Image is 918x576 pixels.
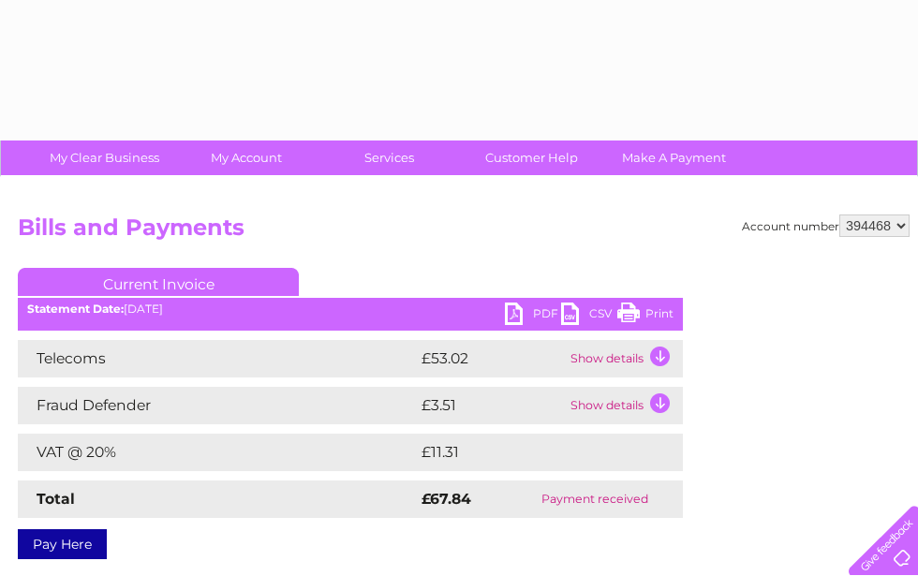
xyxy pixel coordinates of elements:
[18,340,417,377] td: Telecoms
[617,303,674,330] a: Print
[507,480,683,518] td: Payment received
[597,140,751,175] a: Make A Payment
[417,387,566,424] td: £3.51
[417,340,566,377] td: £53.02
[505,303,561,330] a: PDF
[566,340,683,377] td: Show details
[37,490,75,508] strong: Total
[312,140,466,175] a: Services
[18,434,417,471] td: VAT @ 20%
[422,490,471,508] strong: £67.84
[742,214,910,237] div: Account number
[417,434,639,471] td: £11.31
[18,214,910,250] h2: Bills and Payments
[454,140,609,175] a: Customer Help
[18,303,683,316] div: [DATE]
[18,387,417,424] td: Fraud Defender
[18,268,299,296] a: Current Invoice
[27,302,124,316] b: Statement Date:
[18,529,107,559] a: Pay Here
[170,140,324,175] a: My Account
[566,387,683,424] td: Show details
[27,140,182,175] a: My Clear Business
[561,303,617,330] a: CSV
